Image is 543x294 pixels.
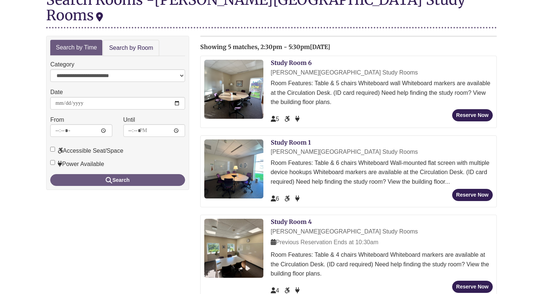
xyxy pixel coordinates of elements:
[271,227,493,236] div: [PERSON_NAME][GEOGRAPHIC_DATA] Study Rooms
[295,116,300,122] span: Power Available
[271,116,279,122] span: The capacity of this space
[50,160,55,165] input: Power Available
[284,116,291,122] span: Accessible Seat/Space
[271,239,378,245] span: Previous Reservation Ends at 10:30am
[271,139,311,146] a: Study Room 1
[271,79,493,107] div: Room Features: Table & 5 chairs Whiteboard wall Whiteboard markers are available at the Circulati...
[200,44,497,51] h2: Showing 5 matches
[284,196,291,202] span: Accessible Seat/Space
[204,219,263,278] img: Study Room 4
[50,60,74,69] label: Category
[271,59,312,66] a: Study Room 6
[50,147,55,152] input: Accessible Seat/Space
[271,68,493,77] div: [PERSON_NAME][GEOGRAPHIC_DATA] Study Rooms
[284,287,291,294] span: Accessible Seat/Space
[50,87,63,97] label: Date
[257,43,330,51] span: , 2:30pm - 5:30pm[DATE]
[103,40,159,56] a: Search by Room
[50,159,104,169] label: Power Available
[50,40,102,56] a: Search by Time
[204,139,263,198] img: Study Room 1
[452,189,493,201] button: Reserve Now
[50,174,185,186] button: Search
[271,287,279,294] span: The capacity of this space
[452,109,493,121] button: Reserve Now
[271,218,312,225] a: Study Room 4
[452,281,493,293] button: Reserve Now
[123,115,135,125] label: Until
[204,60,263,119] img: Study Room 6
[271,196,279,202] span: The capacity of this space
[295,196,300,202] span: Power Available
[295,287,300,294] span: Power Available
[50,115,64,125] label: From
[271,250,493,279] div: Room Features: Table & 4 chairs Whiteboard Whiteboard markers are available at the Circulation De...
[271,158,493,187] div: Room Features: Table & 6 chairs Whiteboard Wall-mounted flat screen with multiple device hookups ...
[50,146,123,156] label: Accessible Seat/Space
[271,147,493,157] div: [PERSON_NAME][GEOGRAPHIC_DATA] Study Rooms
